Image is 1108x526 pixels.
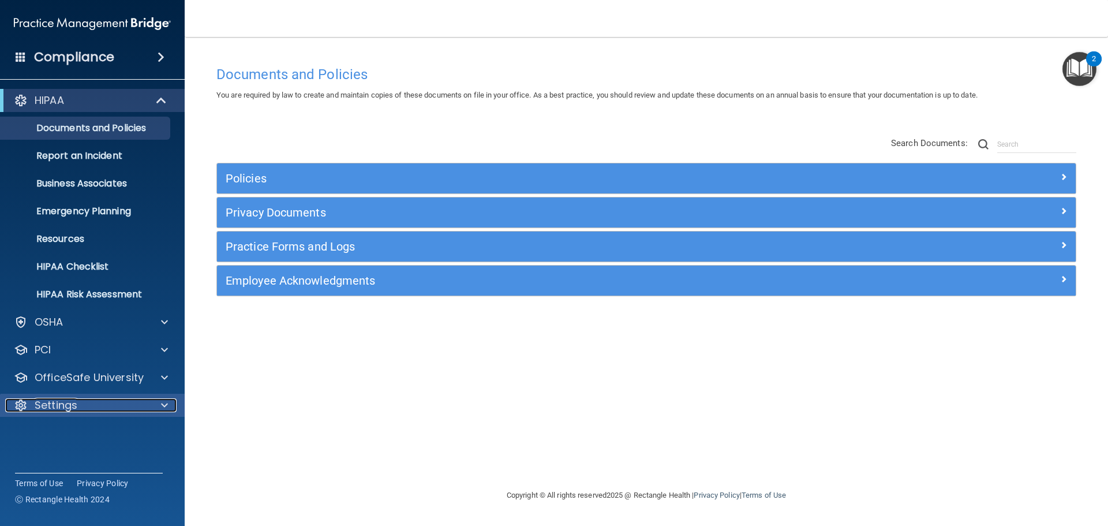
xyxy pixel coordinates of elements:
[216,91,978,99] span: You are required by law to create and maintain copies of these documents on file in your office. ...
[35,371,144,385] p: OfficeSafe University
[226,240,852,253] h5: Practice Forms and Logs
[8,233,165,245] p: Resources
[8,178,165,189] p: Business Associates
[226,274,852,287] h5: Employee Acknowledgments
[1062,52,1096,86] button: Open Resource Center, 2 new notifications
[742,491,786,499] a: Terms of Use
[226,271,1067,290] a: Employee Acknowledgments
[978,139,989,150] img: ic-search.3b580494.png
[226,169,1067,188] a: Policies
[436,477,857,514] div: Copyright © All rights reserved 2025 @ Rectangle Health | |
[15,477,63,489] a: Terms of Use
[226,203,1067,222] a: Privacy Documents
[226,172,852,185] h5: Policies
[1092,59,1096,74] div: 2
[226,237,1067,256] a: Practice Forms and Logs
[35,398,77,412] p: Settings
[15,494,110,505] span: Ⓒ Rectangle Health 2024
[14,315,168,329] a: OSHA
[226,206,852,219] h5: Privacy Documents
[77,477,129,489] a: Privacy Policy
[891,138,968,148] span: Search Documents:
[216,67,1076,82] h4: Documents and Policies
[14,12,171,35] img: PMB logo
[8,289,165,300] p: HIPAA Risk Assessment
[8,150,165,162] p: Report an Incident
[997,136,1076,153] input: Search
[14,398,168,412] a: Settings
[8,261,165,273] p: HIPAA Checklist
[14,343,168,357] a: PCI
[14,94,167,107] a: HIPAA
[8,206,165,217] p: Emergency Planning
[34,49,114,65] h4: Compliance
[14,371,168,385] a: OfficeSafe University
[35,343,51,357] p: PCI
[8,122,165,134] p: Documents and Policies
[35,94,64,107] p: HIPAA
[694,491,739,499] a: Privacy Policy
[35,315,63,329] p: OSHA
